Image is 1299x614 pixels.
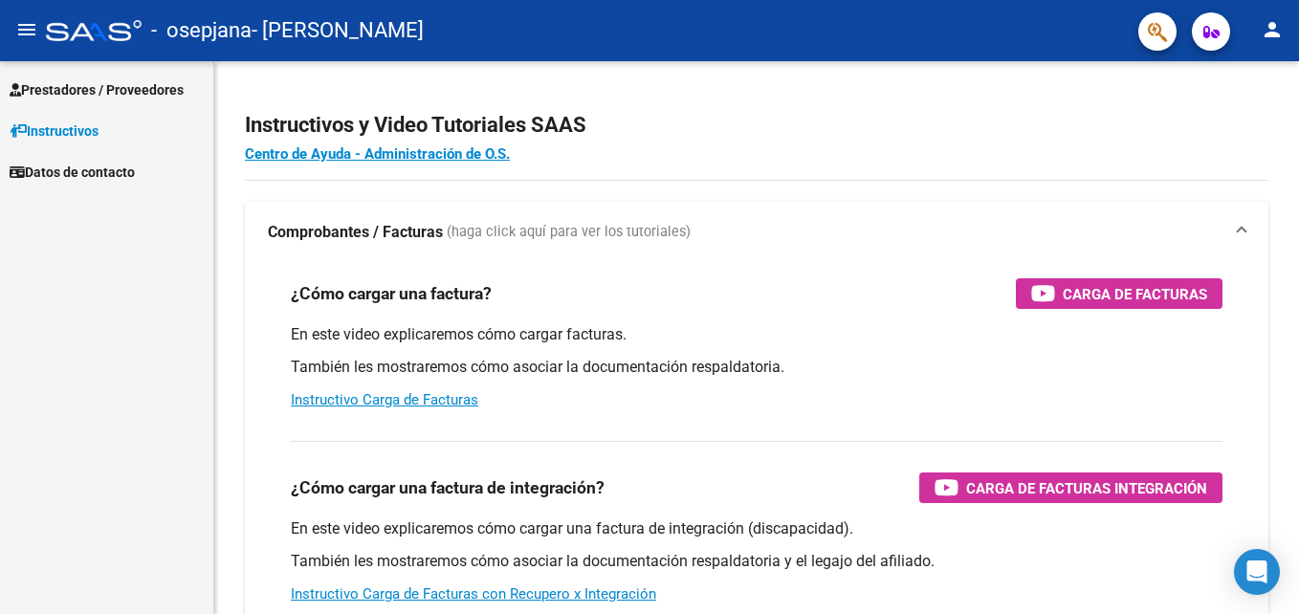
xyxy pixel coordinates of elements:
span: Instructivos [10,121,99,142]
strong: Comprobantes / Facturas [268,222,443,243]
div: Open Intercom Messenger [1234,549,1280,595]
button: Carga de Facturas [1016,278,1222,309]
span: - osepjana [151,10,252,52]
mat-expansion-panel-header: Comprobantes / Facturas (haga click aquí para ver los tutoriales) [245,202,1268,263]
a: Instructivo Carga de Facturas con Recupero x Integración [291,585,656,603]
span: - [PERSON_NAME] [252,10,424,52]
span: (haga click aquí para ver los tutoriales) [447,222,691,243]
h2: Instructivos y Video Tutoriales SAAS [245,107,1268,143]
span: Carga de Facturas [1063,282,1207,306]
p: También les mostraremos cómo asociar la documentación respaldatoria. [291,357,1222,378]
button: Carga de Facturas Integración [919,472,1222,503]
a: Instructivo Carga de Facturas [291,391,478,408]
h3: ¿Cómo cargar una factura de integración? [291,474,605,501]
mat-icon: person [1261,18,1284,41]
span: Datos de contacto [10,162,135,183]
p: También les mostraremos cómo asociar la documentación respaldatoria y el legajo del afiliado. [291,551,1222,572]
a: Centro de Ayuda - Administración de O.S. [245,145,510,163]
span: Prestadores / Proveedores [10,79,184,100]
span: Carga de Facturas Integración [966,476,1207,500]
h3: ¿Cómo cargar una factura? [291,280,492,307]
p: En este video explicaremos cómo cargar facturas. [291,324,1222,345]
mat-icon: menu [15,18,38,41]
p: En este video explicaremos cómo cargar una factura de integración (discapacidad). [291,518,1222,539]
